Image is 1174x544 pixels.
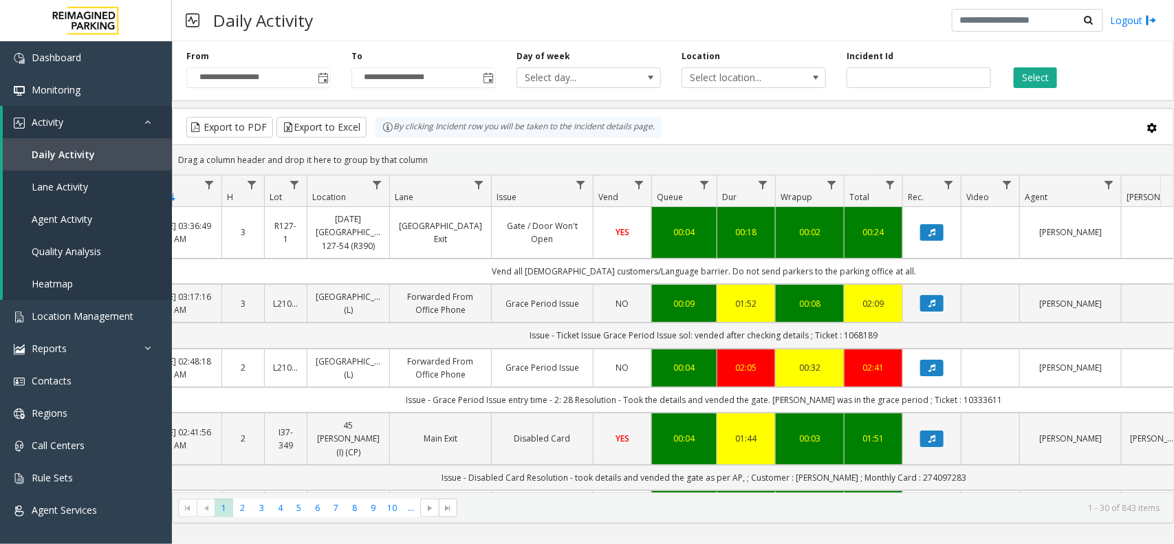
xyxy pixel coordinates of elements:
[14,376,25,387] img: 'icon'
[1146,13,1157,28] img: logout
[276,117,367,138] button: Export to Excel
[682,50,720,63] label: Location
[1028,432,1113,445] a: [PERSON_NAME]
[853,432,894,445] a: 01:51
[271,499,290,517] span: Page 4
[148,426,213,452] a: [DATE] 02:41:56 AM
[32,180,88,193] span: Lane Activity
[1028,297,1113,310] a: [PERSON_NAME]
[345,499,364,517] span: Page 8
[500,432,585,445] a: Disabled Card
[616,226,629,238] span: YES
[316,355,381,381] a: [GEOGRAPHIC_DATA] (L)
[327,499,345,517] span: Page 7
[881,175,900,194] a: Total Filter Menu
[660,297,708,310] a: 00:09
[784,297,836,310] div: 00:08
[998,175,1017,194] a: Video Filter Menu
[695,175,714,194] a: Queue Filter Menu
[1028,226,1113,239] a: [PERSON_NAME]
[230,432,256,445] a: 2
[186,50,209,63] label: From
[32,245,101,258] span: Quality Analysis
[32,83,80,96] span: Monitoring
[316,213,381,252] a: [DATE] [GEOGRAPHIC_DATA] 127-54 (R390)
[215,499,233,517] span: Page 1
[14,441,25,452] img: 'icon'
[32,374,72,387] span: Contacts
[14,312,25,323] img: 'icon'
[420,499,439,518] span: Go to the next page
[616,298,629,309] span: NO
[3,268,172,300] a: Heatmap
[316,419,381,459] a: 45 [PERSON_NAME] (I) (CP)
[382,122,393,133] img: infoIcon.svg
[315,68,330,87] span: Toggle popup
[572,175,590,194] a: Issue Filter Menu
[200,175,219,194] a: Date Filter Menu
[290,499,308,517] span: Page 5
[480,68,495,87] span: Toggle popup
[443,503,454,514] span: Go to the last page
[784,432,836,445] a: 00:03
[660,226,708,239] a: 00:04
[230,361,256,374] a: 2
[616,362,629,373] span: NO
[602,361,643,374] a: NO
[500,297,585,310] a: Grace Period Issue
[3,138,172,171] a: Daily Activity
[966,191,989,203] span: Video
[908,191,924,203] span: Rec.
[470,175,488,194] a: Lane Filter Menu
[312,191,346,203] span: Location
[14,53,25,64] img: 'icon'
[726,432,767,445] a: 01:44
[32,116,63,129] span: Activity
[173,175,1173,492] div: Data table
[273,297,298,310] a: L21092801
[722,191,737,203] span: Dur
[186,3,199,37] img: pageIcon
[853,226,894,239] a: 00:24
[32,342,67,355] span: Reports
[657,191,683,203] span: Queue
[308,499,327,517] span: Page 6
[32,406,67,420] span: Regions
[726,297,767,310] a: 01:52
[32,148,95,161] span: Daily Activity
[823,175,841,194] a: Wrapup Filter Menu
[1025,191,1047,203] span: Agent
[233,499,252,517] span: Page 2
[273,426,298,452] a: I37-349
[230,297,256,310] a: 3
[402,499,420,517] span: Page 11
[148,355,213,381] a: [DATE] 02:48:18 AM
[398,219,483,246] a: [GEOGRAPHIC_DATA] Exit
[398,432,483,445] a: Main Exit
[466,502,1160,514] kendo-pager-info: 1 - 30 of 843 items
[726,361,767,374] a: 02:05
[273,219,298,246] a: R127-1
[351,50,362,63] label: To
[395,191,413,203] span: Lane
[853,297,894,310] a: 02:09
[682,68,796,87] span: Select location...
[285,175,304,194] a: Lot Filter Menu
[3,171,172,203] a: Lane Activity
[853,361,894,374] div: 02:41
[206,3,320,37] h3: Daily Activity
[849,191,869,203] span: Total
[424,503,435,514] span: Go to the next page
[273,361,298,374] a: L21092801
[781,191,812,203] span: Wrapup
[602,226,643,239] a: YES
[847,50,893,63] label: Incident Id
[784,361,836,374] a: 00:32
[148,290,213,316] a: [DATE] 03:17:16 AM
